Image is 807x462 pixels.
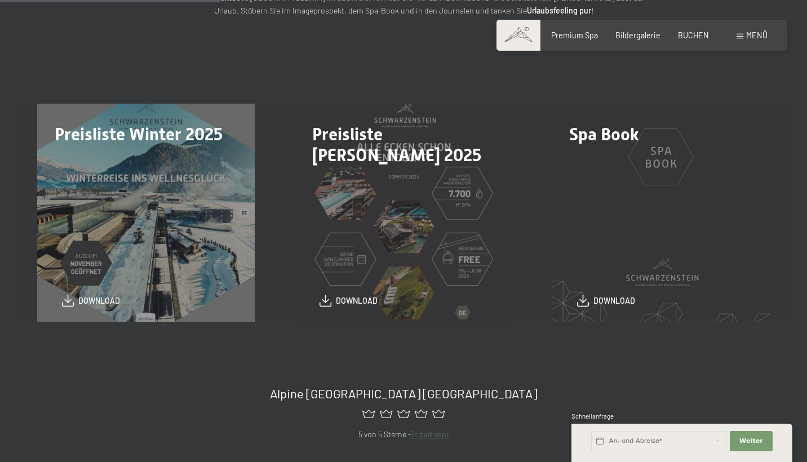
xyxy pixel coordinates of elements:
[410,429,449,439] a: Tripadivsor
[569,124,639,144] span: Spa Book
[730,431,773,451] button: Weiter
[527,6,591,15] strong: Urlaubsfeeling pur
[336,295,378,306] span: download
[593,295,635,306] span: download
[746,30,768,40] span: Menü
[312,124,481,165] span: Preisliste [PERSON_NAME] 2025
[615,30,660,40] a: Bildergalerie
[739,437,763,446] span: Weiter
[270,386,537,401] span: Alpine [GEOGRAPHIC_DATA] [GEOGRAPHIC_DATA]
[320,295,378,306] a: download
[62,295,120,306] a: download
[551,30,598,40] a: Premium Spa
[55,124,223,144] span: Preisliste Winter 2025
[78,295,120,306] span: download
[571,412,614,420] span: Schnellanfrage
[65,428,742,441] p: 5 von 5 Sterne -
[577,295,635,306] a: download
[678,30,709,40] a: BUCHEN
